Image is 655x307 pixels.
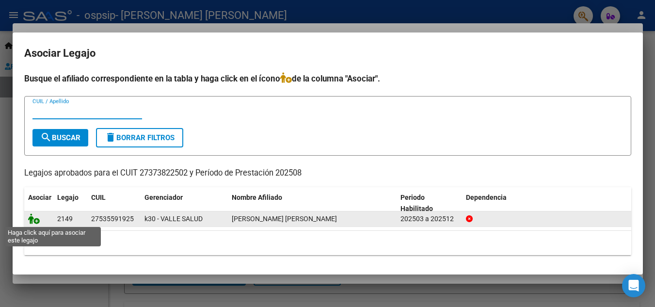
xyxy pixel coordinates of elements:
span: Borrar Filtros [105,133,175,142]
datatable-header-cell: Dependencia [462,187,631,219]
div: 27535591925 [91,213,134,225]
mat-icon: search [40,131,52,143]
span: k30 - VALLE SALUD [144,215,203,223]
span: Dependencia [466,194,507,201]
div: Open Intercom Messenger [622,274,645,297]
datatable-header-cell: Periodo Habilitado [397,187,462,219]
span: Periodo Habilitado [400,194,433,212]
datatable-header-cell: CUIL [87,187,141,219]
h4: Busque el afiliado correspondiente en la tabla y haga click en el ícono de la columna "Asociar". [24,72,631,85]
span: Legajo [57,194,79,201]
mat-icon: delete [105,131,116,143]
span: SAYAGO NUÑEZ MILAGROS NAHIR [232,215,337,223]
div: 202503 a 202512 [400,213,458,225]
span: Asociar [28,194,51,201]
span: Nombre Afiliado [232,194,282,201]
span: 2149 [57,215,73,223]
h2: Asociar Legajo [24,44,631,63]
datatable-header-cell: Gerenciador [141,187,228,219]
p: Legajos aprobados para el CUIT 27373822502 y Período de Prestación 202508 [24,167,631,179]
button: Borrar Filtros [96,128,183,147]
span: Buscar [40,133,80,142]
span: Gerenciador [144,194,183,201]
datatable-header-cell: Legajo [53,187,87,219]
datatable-header-cell: Asociar [24,187,53,219]
span: CUIL [91,194,106,201]
div: 1 registros [24,231,631,255]
button: Buscar [32,129,88,146]
datatable-header-cell: Nombre Afiliado [228,187,397,219]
